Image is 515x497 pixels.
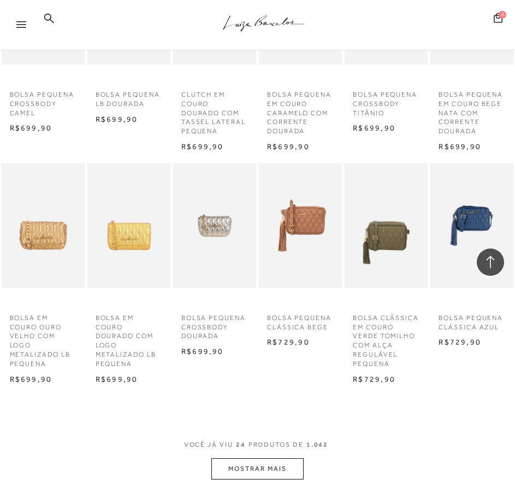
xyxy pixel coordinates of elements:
img: BOLSA PEQUENA CROSSBODY DOURADA [174,165,255,286]
a: BOLSA PEQUENA EM COURO CARAMELO COM CORRENTE DOURADA [259,84,342,136]
img: BOLSA PEQUENA CLÁSSICA AZUL [431,165,512,286]
img: BOLSA EM COURO OURO VELHO COM LOGO METALIZADO LB PEQUENA [3,165,84,286]
span: R$699,90 [353,123,395,132]
a: BOLSA PEQUENA CLÁSSICA AZUL [430,307,513,332]
button: MOSTRAR MAIS [211,458,303,480]
a: BOLSA PEQUENA CLÁSSICA BEGE BOLSA PEQUENA CLÁSSICA BEGE [260,165,341,286]
a: BOLSA EM COURO DOURADO COM LOGO METALIZADO LB PEQUENA BOLSA EM COURO DOURADO COM LOGO METALIZADO ... [88,165,169,286]
a: BOLSA PEQUENA CLÁSSICA BEGE [259,307,342,332]
a: CLUTCH EM COURO DOURADO COM TASSEL LATERAL PEQUENA [173,84,256,136]
a: BOLSA EM COURO OURO VELHO COM LOGO METALIZADO LB PEQUENA [2,307,85,369]
a: BOLSA PEQUENA CROSSBODY DOURADA BOLSA PEQUENA CROSSBODY DOURADA [174,165,255,286]
a: BOLSA EM COURO OURO VELHO COM LOGO METALIZADO LB PEQUENA BOLSA EM COURO OURO VELHO COM LOGO METAL... [3,165,84,286]
a: BOLSA CLÁSSICA EM COURO VERDE TOMILHO COM ALÇA REGULÁVEL PEQUENA BOLSA CLÁSSICA EM COURO VERDE TO... [346,165,427,286]
span: R$699,90 [439,142,481,151]
span: R$699,90 [96,115,138,123]
img: BOLSA EM COURO DOURADO COM LOGO METALIZADO LB PEQUENA [88,165,169,286]
span: R$699,90 [96,375,138,383]
a: BOLSA CLÁSSICA EM COURO VERDE TOMILHO COM ALÇA REGULÁVEL PEQUENA [345,307,428,369]
a: BOLSA PEQUENA CROSSBODY TITÂNIO [345,84,428,117]
span: R$699,90 [10,123,52,132]
button: 0 [490,12,506,27]
img: BOLSA CLÁSSICA EM COURO VERDE TOMILHO COM ALÇA REGULÁVEL PEQUENA [346,165,427,286]
a: BOLSA PEQUENA CROSSBODY DOURADA [173,307,256,341]
a: Bolsa pequena crossbody camel [2,84,85,117]
span: R$729,90 [439,338,481,346]
span: R$699,90 [267,142,310,151]
span: VOCÊ JÁ VIU PRODUTOS DE [184,441,332,448]
span: R$729,90 [353,375,395,383]
a: BOLSA PEQUENA EM COURO BEGE NATA COM CORRENTE DOURADA [430,84,513,136]
span: 24 [236,441,246,448]
span: R$699,90 [181,142,224,151]
a: BOLSA PEQUENA CLÁSSICA AZUL BOLSA PEQUENA CLÁSSICA AZUL [431,165,512,286]
img: BOLSA PEQUENA CLÁSSICA BEGE [260,165,341,286]
a: BOLSA EM COURO DOURADO COM LOGO METALIZADO LB PEQUENA [87,307,170,369]
span: R$699,90 [181,347,224,356]
a: BOLSA PEQUENA LB DOURADA [87,84,170,109]
span: 1.042 [306,441,329,448]
span: R$699,90 [10,375,52,383]
span: 0 [499,11,506,19]
span: R$729,90 [267,338,310,346]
